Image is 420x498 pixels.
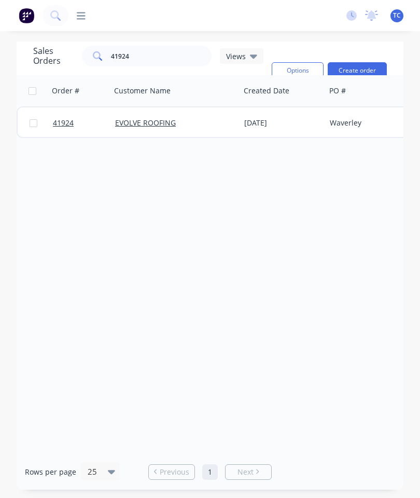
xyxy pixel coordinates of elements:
a: 41924 [53,107,115,139]
span: Rows per page [25,467,76,477]
span: Views [226,51,246,62]
a: Page 1 is your current page [202,464,218,480]
div: Customer Name [114,86,171,96]
div: Order # [52,86,79,96]
ul: Pagination [144,464,276,480]
input: Search... [111,46,212,66]
img: Factory [19,8,34,23]
div: PO # [329,86,346,96]
h1: Sales Orders [33,46,74,66]
span: 41924 [53,118,74,128]
a: Next page [226,467,271,477]
span: TC [393,11,401,20]
div: [DATE] [244,118,321,128]
div: Created Date [244,86,289,96]
button: Options [272,62,324,79]
a: Previous page [149,467,194,477]
span: Previous [160,467,189,477]
span: Next [237,467,254,477]
button: Create order [328,62,387,79]
a: EVOLVE ROOFING [115,118,176,128]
